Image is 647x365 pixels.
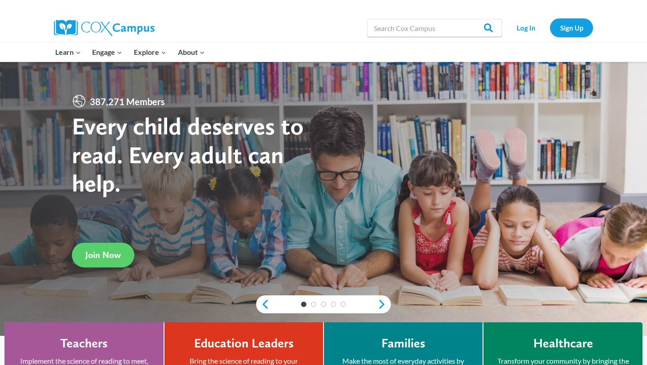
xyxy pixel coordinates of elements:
nav: Secondary Navigation [506,18,593,37]
a: 5 [341,302,346,307]
a: Sign Up [550,18,593,37]
h4: Families [381,336,425,351]
a: 1 [301,302,306,307]
img: Cox Campus [54,20,155,36]
span: Engage [92,46,122,58]
strong: Every child deserves to read. Every adult can help. [72,111,304,197]
a: next [377,299,391,310]
span: About [178,46,205,58]
a: Log In [506,18,545,37]
span: Join Now [85,249,121,260]
a: 4 [331,302,336,307]
h4: Teachers [60,336,108,351]
a: 2 [311,302,316,307]
input: Search Cox Campus [367,19,502,37]
h4: Healthcare [533,336,593,351]
span: Learn [55,46,81,58]
span: 387,271 Members [86,94,168,108]
h4: Education Leaders [194,336,294,351]
nav: Primary Navigation [49,43,210,62]
div: content slider buttons [256,295,391,313]
a: 3 [321,302,326,307]
a: Join Now [72,243,134,267]
a: previous [256,299,270,310]
span: Explore [134,46,166,58]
